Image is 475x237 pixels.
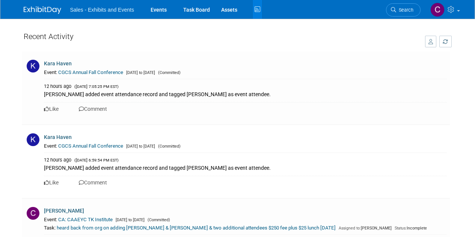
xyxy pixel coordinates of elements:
[44,106,59,112] a: Like
[79,106,107,112] a: Comment
[124,144,155,149] span: [DATE] to [DATE]
[57,225,336,231] a: heard back from org on adding [PERSON_NAME] & [PERSON_NAME] & two additional attendees $250 fee p...
[72,84,119,89] span: ([DATE] 7:05:25 PM EST)
[44,143,57,149] span: Event:
[27,133,39,146] img: K.jpg
[114,217,145,222] span: [DATE] to [DATE]
[430,3,445,17] img: Christine Lurz
[146,217,170,222] span: (Committed)
[124,70,155,75] span: [DATE] to [DATE]
[24,6,61,14] img: ExhibitDay
[70,7,134,13] span: Sales - Exhibits and Events
[58,69,123,75] a: CGCS Annual Fall Conference
[386,3,421,17] a: Search
[44,69,57,75] span: Event:
[337,226,392,231] span: [PERSON_NAME]
[44,180,59,186] a: Like
[44,83,71,89] span: 12 hours ago
[44,134,72,140] a: Kara Haven
[44,208,84,214] a: [PERSON_NAME]
[79,180,107,186] a: Comment
[393,226,427,231] span: Incomplete
[58,217,113,222] a: CA: CAAEYC TK Institute
[44,217,57,222] span: Event:
[395,226,407,231] span: Status:
[72,158,119,163] span: ([DATE] 6:59:54 PM EST)
[24,28,418,48] div: Recent Activity
[339,226,361,231] span: Assigned to:
[156,70,181,75] span: (Committed)
[27,60,39,72] img: K.jpg
[44,163,447,172] div: [PERSON_NAME] added event attendance record and tagged [PERSON_NAME] as event attendee.
[156,144,181,149] span: (Committed)
[44,60,72,66] a: Kara Haven
[58,143,123,149] a: CGCS Annual Fall Conference
[44,157,71,163] span: 12 hours ago
[44,90,447,98] div: [PERSON_NAME] added event attendance record and tagged [PERSON_NAME] as event attendee.
[27,207,39,220] img: C.jpg
[44,225,56,231] span: Task:
[396,7,413,13] span: Search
